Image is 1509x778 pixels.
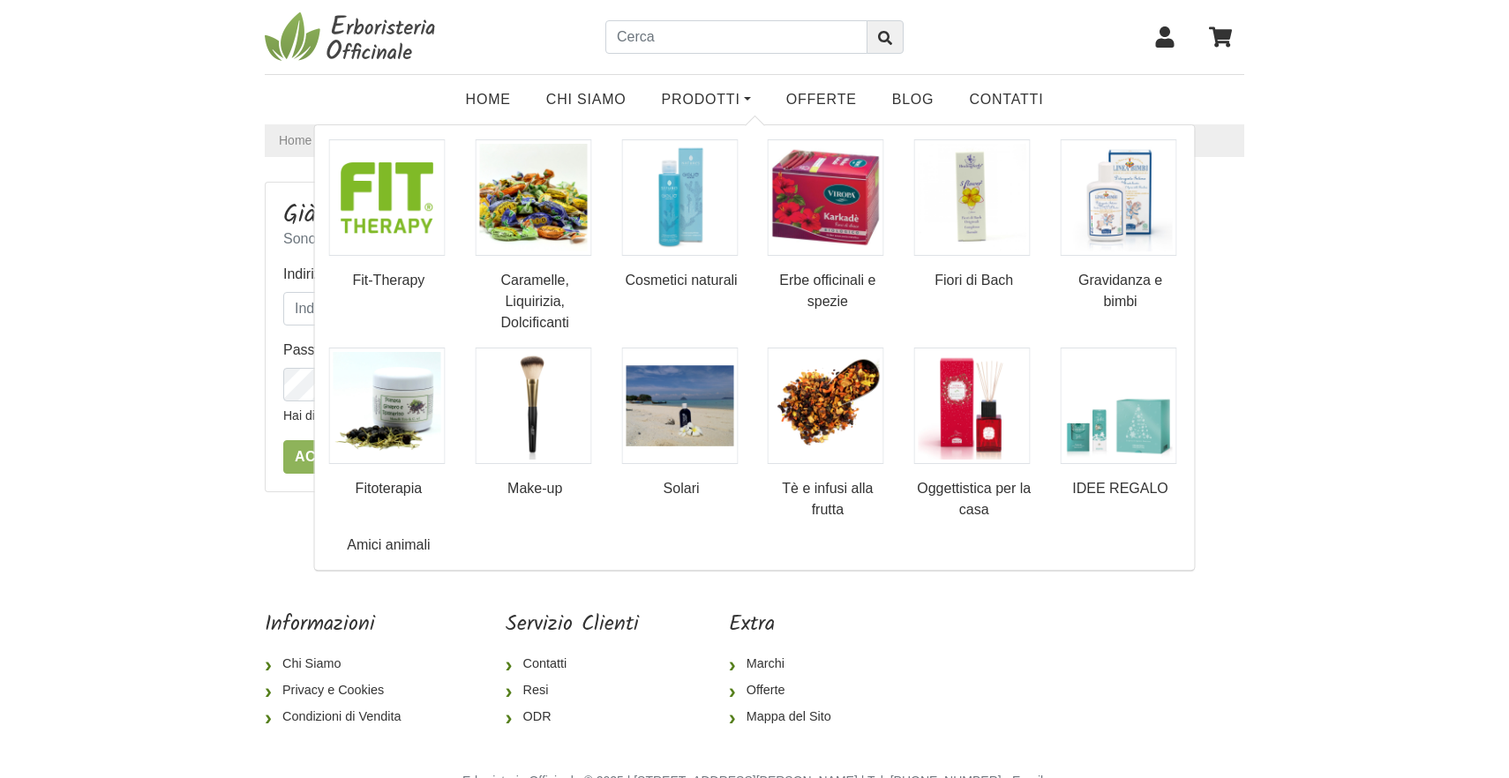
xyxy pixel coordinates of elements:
a: Prodotti [644,82,769,117]
h5: Extra [729,612,845,638]
img: Make-up [475,348,591,464]
a: Cosmetici naturali [621,139,741,291]
a: Fit-Therapy [329,139,449,291]
a: ODR [506,704,639,730]
a: Oggettistica per la casa [914,348,1034,520]
a: Gravidanza e bimbi [1061,139,1181,312]
img: Oggettistica per la casa [914,348,1031,464]
img: Cosmetici naturali [621,139,738,256]
img: Caramelle, Liquirizia, Dolcificanti [475,139,591,256]
label: Indirizzo E-Mail: [283,264,384,285]
a: Marchi [729,651,845,677]
iframe: fb:page Facebook Social Plugin [935,612,1244,674]
img: Solari [621,348,738,464]
input: Cerca [605,20,867,54]
a: Contatti [506,651,639,677]
p: Sono già un Cliente [283,228,597,250]
a: Mappa del Sito [729,704,845,730]
input: Accesso [283,440,379,474]
a: Amici animali [329,535,449,556]
a: Fitoterapia [329,348,449,499]
a: Privacy e Cookies [265,677,415,704]
img: Fitoterapia [329,348,446,464]
nav: breadcrumb [265,124,1244,157]
a: Home [448,82,529,117]
a: Chi Siamo [529,82,644,117]
a: OFFERTE [769,82,875,117]
img: Erboristeria Officinale [265,11,441,64]
a: Blog [875,82,952,117]
label: Password: [283,340,349,361]
h3: Già Cliente [283,200,597,230]
a: Home [279,131,312,150]
h5: Informazioni [265,612,415,638]
a: Tè e infusi alla frutta [768,348,888,520]
img: Fiori di Bach [914,139,1031,256]
h5: Servizio Clienti [506,612,639,638]
img: Erbe officinali e spezie [768,139,884,256]
a: Fiori di Bach [914,139,1034,291]
a: Solari [621,348,741,499]
img: Gravidanza e bimbi [1061,139,1177,256]
a: Contatti [951,82,1061,117]
a: Chi Siamo [265,651,415,677]
a: Condizioni di Vendita [265,704,415,730]
img: IDEE REGALO [1061,348,1177,464]
a: Erbe officinali e spezie [768,139,888,312]
a: Hai dimenticato la Password? [283,408,446,423]
a: Resi [506,677,639,704]
a: Caramelle, Liquirizia, Dolcificanti [475,139,595,333]
a: IDEE REGALO [1061,348,1181,499]
input: Indirizzo E-Mail: [283,292,597,325]
a: Offerte [729,677,845,704]
img: Tè e infusi alla frutta [768,348,884,464]
a: Make-up [475,348,595,499]
img: Fit-Therapy [329,139,446,256]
